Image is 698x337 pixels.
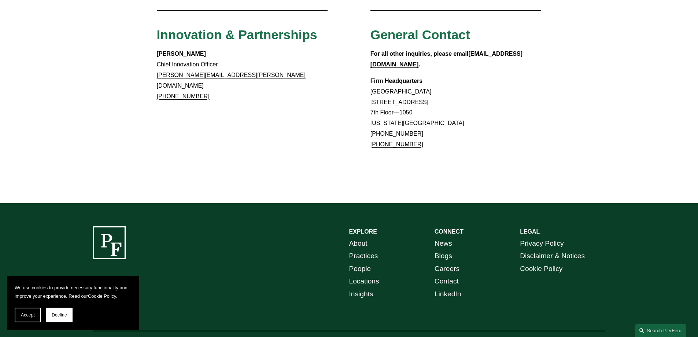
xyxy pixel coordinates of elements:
p: [GEOGRAPHIC_DATA] [STREET_ADDRESS] 7th Floor—1050 [US_STATE][GEOGRAPHIC_DATA] [370,76,542,150]
a: Blogs [435,250,452,263]
a: About [349,237,368,250]
a: [PERSON_NAME][EMAIL_ADDRESS][PERSON_NAME][DOMAIN_NAME] [157,72,306,89]
a: [PHONE_NUMBER] [370,131,423,137]
p: We use cookies to provide necessary functionality and improve your experience. Read our . [15,283,132,300]
a: [PHONE_NUMBER] [370,141,423,147]
a: Contact [435,275,459,288]
strong: [PERSON_NAME] [157,51,206,57]
a: People [349,263,371,275]
strong: LEGAL [520,228,540,235]
a: Search this site [635,324,686,337]
strong: For all other inquiries, please email [370,51,469,57]
span: Decline [52,312,67,318]
span: Innovation & Partnerships [157,28,317,42]
section: Cookie banner [7,276,139,330]
a: News [435,237,452,250]
a: LinkedIn [435,288,461,301]
strong: CONNECT [435,228,464,235]
p: Chief Innovation Officer [157,49,328,102]
a: Disclaimer & Notices [520,250,585,263]
a: Privacy Policy [520,237,564,250]
strong: . [418,61,420,67]
strong: EXPLORE [349,228,377,235]
button: Decline [46,308,73,322]
strong: Firm Headquarters [370,78,422,84]
a: Cookie Policy [520,263,562,275]
button: Accept [15,308,41,322]
a: Locations [349,275,379,288]
span: General Contact [370,28,470,42]
a: Cookie Policy [88,293,116,299]
a: Insights [349,288,373,301]
a: Practices [349,250,378,263]
a: [PHONE_NUMBER] [157,93,210,99]
span: Accept [21,312,35,318]
a: Careers [435,263,459,275]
